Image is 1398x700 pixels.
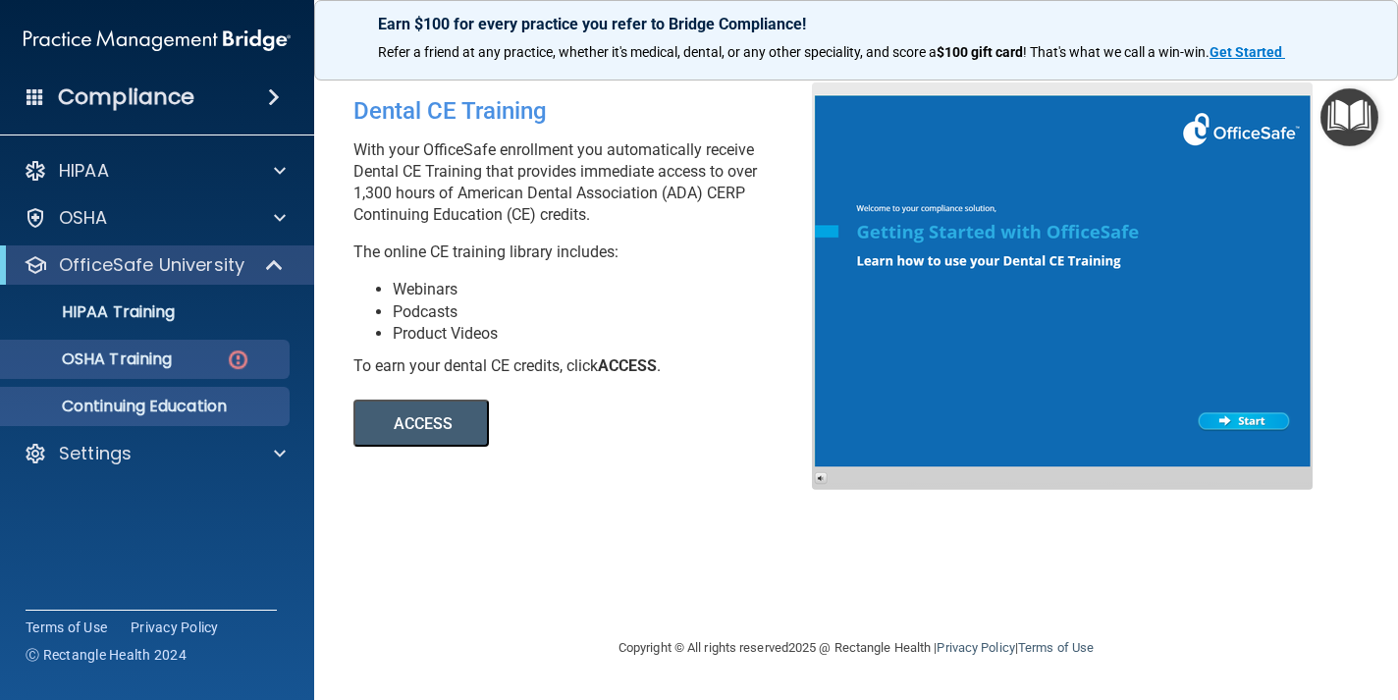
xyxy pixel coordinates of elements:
div: To earn your dental CE credits, click . [353,355,827,377]
strong: Get Started [1210,44,1282,60]
p: The online CE training library includes: [353,242,827,263]
li: Webinars [393,279,827,300]
p: OSHA [59,206,108,230]
img: danger-circle.6113f641.png [226,348,250,372]
a: Terms of Use [26,618,107,637]
p: HIPAA Training [13,302,175,322]
span: ! That's what we call a win-win. [1023,44,1210,60]
button: Open Resource Center [1320,88,1378,146]
b: ACCESS [598,356,657,375]
p: OfficeSafe University [59,253,244,277]
span: Ⓒ Rectangle Health 2024 [26,645,187,665]
li: Product Videos [393,323,827,345]
span: Refer a friend at any practice, whether it's medical, dental, or any other speciality, and score a [378,44,937,60]
a: Get Started [1210,44,1285,60]
a: OfficeSafe University [24,253,285,277]
a: Terms of Use [1018,640,1094,655]
strong: $100 gift card [937,44,1023,60]
p: With your OfficeSafe enrollment you automatically receive Dental CE Training that provides immedi... [353,139,827,226]
div: Dental CE Training [353,82,827,139]
p: Settings [59,442,132,465]
a: Privacy Policy [937,640,1014,655]
a: ACCESS [353,417,890,432]
h4: Compliance [58,83,194,111]
p: OSHA Training [13,350,172,369]
a: HIPAA [24,159,286,183]
p: HIPAA [59,159,109,183]
p: Earn $100 for every practice you refer to Bridge Compliance! [378,15,1334,33]
div: Copyright © All rights reserved 2025 @ Rectangle Health | | [498,617,1214,679]
a: Settings [24,442,286,465]
a: OSHA [24,206,286,230]
p: Continuing Education [13,397,281,416]
button: ACCESS [353,400,489,447]
li: Podcasts [393,301,827,323]
a: Privacy Policy [131,618,219,637]
img: PMB logo [24,21,291,60]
